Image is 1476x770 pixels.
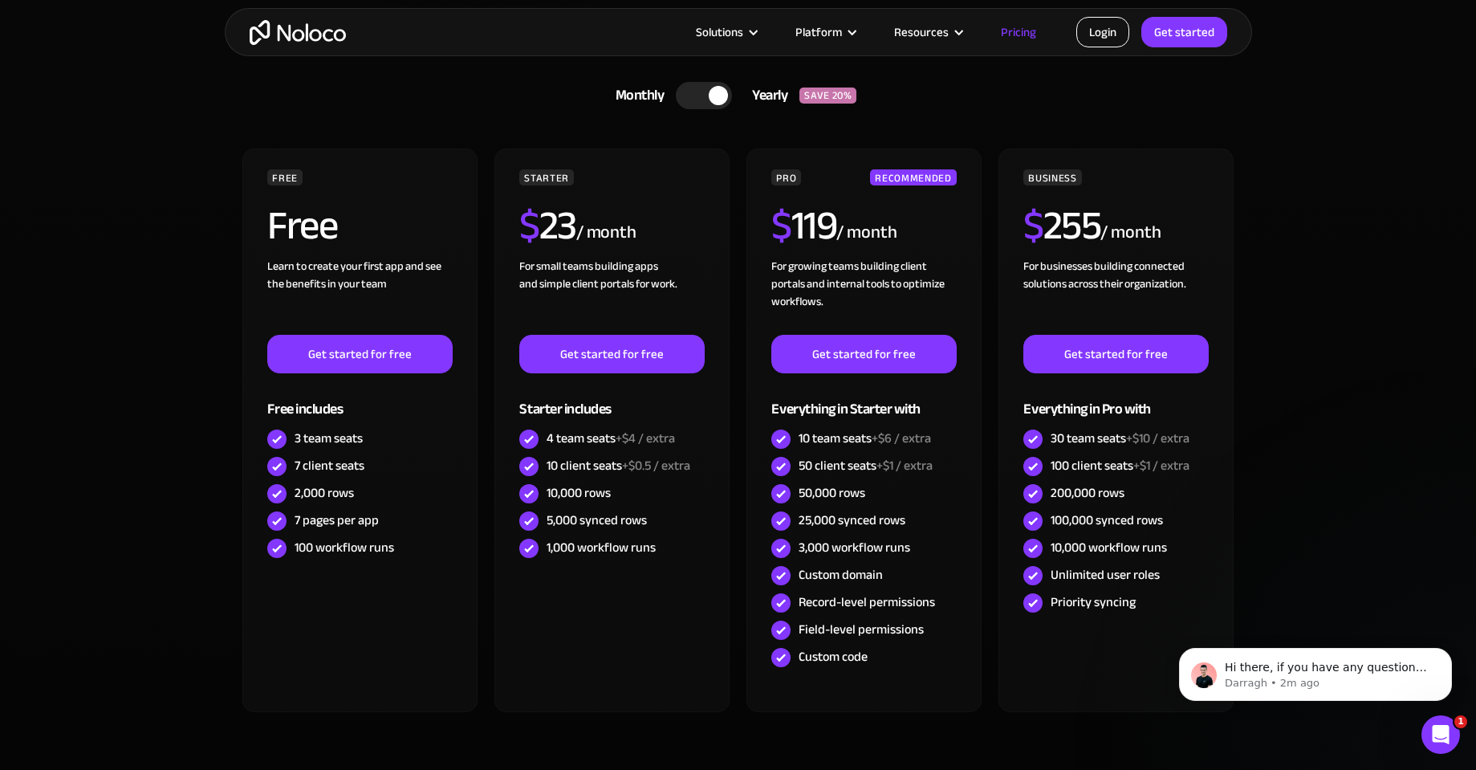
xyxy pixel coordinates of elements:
[1100,220,1161,246] div: / month
[1133,454,1189,478] span: +$1 / extra
[771,258,956,335] div: For growing teams building client portals and internal tools to optimize workflows.
[250,20,346,45] a: home
[799,457,933,475] div: 50 client seats
[1051,511,1163,529] div: 100,000 synced rows
[295,430,363,447] div: 3 team seats
[1051,430,1189,447] div: 30 team seats
[799,430,931,447] div: 10 team seats
[771,206,836,246] h2: 119
[1051,484,1124,502] div: 200,000 rows
[547,430,675,447] div: 4 team seats
[771,188,791,263] span: $
[1023,188,1043,263] span: $
[267,373,452,426] div: Free includes
[870,169,956,185] div: RECOMMENDED
[622,454,690,478] span: +$0.5 / extra
[1051,539,1167,556] div: 10,000 workflow runs
[771,169,801,185] div: PRO
[771,335,956,373] a: Get started for free
[799,88,856,104] div: SAVE 20%
[799,621,924,638] div: Field-level permissions
[676,22,775,43] div: Solutions
[519,206,576,246] h2: 23
[295,539,394,556] div: 100 workflow runs
[795,22,842,43] div: Platform
[295,511,379,529] div: 7 pages per app
[1051,593,1136,611] div: Priority syncing
[295,457,364,475] div: 7 client seats
[696,22,743,43] div: Solutions
[1076,17,1129,47] a: Login
[799,539,910,556] div: 3,000 workflow runs
[596,84,677,108] div: Monthly
[799,566,883,584] div: Custom domain
[894,22,949,43] div: Resources
[1023,373,1208,426] div: Everything in Pro with
[267,335,452,373] a: Get started for free
[267,258,452,335] div: Learn to create your first app and see the benefits in your team ‍
[519,169,573,185] div: STARTER
[799,648,868,666] div: Custom code
[1126,426,1189,450] span: +$10 / extra
[799,511,905,529] div: 25,000 synced rows
[775,22,874,43] div: Platform
[519,373,704,426] div: Starter includes
[1051,566,1160,584] div: Unlimited user roles
[836,220,897,246] div: / month
[981,22,1056,43] a: Pricing
[519,258,704,335] div: For small teams building apps and simple client portals for work. ‍
[732,84,799,108] div: Yearly
[295,484,354,502] div: 2,000 rows
[1141,17,1227,47] a: Get started
[519,335,704,373] a: Get started for free
[547,539,656,556] div: 1,000 workflow runs
[771,373,956,426] div: Everything in Starter with
[1051,457,1189,475] div: 100 client seats
[874,22,981,43] div: Resources
[547,457,690,475] div: 10 client seats
[267,169,303,185] div: FREE
[1023,335,1208,373] a: Get started for free
[576,220,636,246] div: / month
[799,593,935,611] div: Record-level permissions
[267,206,337,246] h2: Free
[616,426,675,450] span: +$4 / extra
[1023,258,1208,335] div: For businesses building connected solutions across their organization. ‍
[1421,715,1460,754] iframe: Intercom live chat
[519,188,539,263] span: $
[547,511,647,529] div: 5,000 synced rows
[872,426,931,450] span: +$6 / extra
[1023,169,1081,185] div: BUSINESS
[799,484,865,502] div: 50,000 rows
[1155,614,1476,727] iframe: Intercom notifications message
[876,454,933,478] span: +$1 / extra
[1454,715,1467,728] span: 1
[1023,206,1100,246] h2: 255
[547,484,611,502] div: 10,000 rows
